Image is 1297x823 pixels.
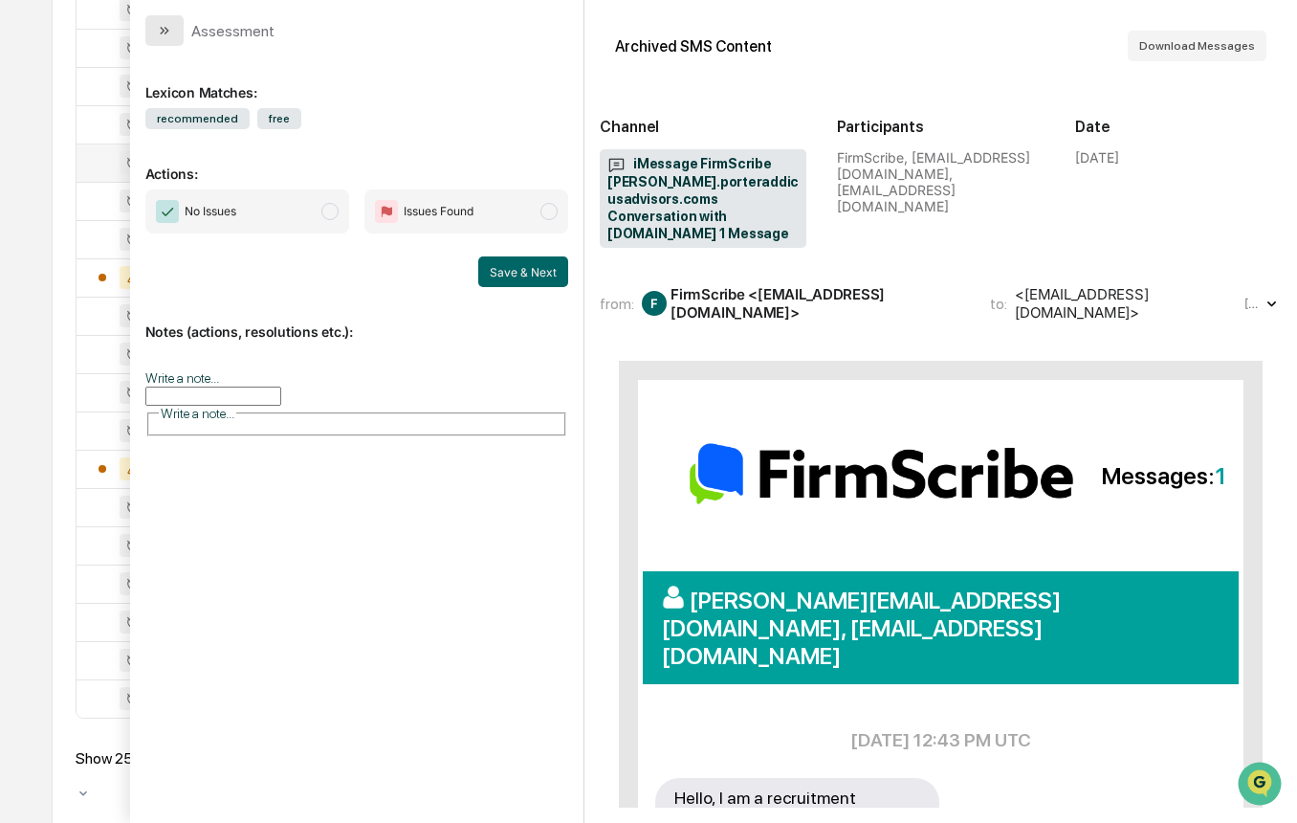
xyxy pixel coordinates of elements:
span: 1 [1215,462,1226,490]
img: Go home [50,15,73,38]
h2: Date [1075,118,1282,136]
h2: Channel [600,118,806,136]
img: Jack Rasmussen [19,498,50,528]
span: [PERSON_NAME] [61,296,157,311]
span: Issues Found [404,202,473,221]
span: Write a note... [161,406,234,421]
span: free [257,108,301,129]
span: • [161,296,167,311]
div: F [642,291,667,316]
div: Show 25 [76,749,190,767]
p: Sounds good, let me know! [71,500,251,523]
div: [PERSON_NAME][EMAIL_ADDRESS][DOMAIN_NAME], [EMAIL_ADDRESS][DOMAIN_NAME] [643,571,1239,684]
span: [PERSON_NAME] [61,541,157,556]
div: Assessment [191,22,275,40]
time: Saturday, August 2, 2025 at 10:00:07 AM [1244,297,1264,311]
span: Messages: [1102,462,1226,490]
p: Notes (actions, resolutions etc.): [145,300,569,340]
div: <[EMAIL_ADDRESS][DOMAIN_NAME]> [1015,285,1241,322]
span: No Issues [185,202,236,221]
span: from: [600,295,634,313]
button: back [19,15,42,38]
p: Actions: [145,143,569,182]
div: [DATE] [1075,149,1119,166]
span: Download Messages [1139,39,1255,53]
img: 1746055101610-c473b297-6a78-478c-a979-82029cc54cd1 [38,272,54,287]
button: Download Messages [1128,31,1266,61]
span: iMessage FirmScribe [PERSON_NAME].porteraddicusadvisors.coms Conversation with [DOMAIN_NAME] 1 Me... [607,155,799,243]
div: FirmScribe, [EMAIL_ADDRESS][DOMAIN_NAME], [EMAIL_ADDRESS][DOMAIN_NAME] [837,149,1044,214]
div: FirmScribe <[EMAIL_ADDRESS][DOMAIN_NAME]> [670,285,967,322]
img: Jack Rasmussen [19,253,50,283]
span: • [161,541,167,556]
p: Yes, I'd be happy to! Can I send it as a Loom video link, or would you prefer an actual video fil... [71,186,321,278]
button: Send [331,589,354,612]
div: Lexicon Matches: [145,61,569,100]
img: logo-email.png [665,421,1098,526]
span: recommended [145,108,250,129]
img: Flag [375,200,398,223]
span: to: [990,295,1007,313]
div: I am meeting with my Ops Team Leader in a few minutes and I will ask which they prefer for our po... [124,346,339,438]
iframe: Open customer support [1236,760,1287,812]
button: Save & Next [478,256,568,287]
img: 1746055101610-c473b297-6a78-478c-a979-82029cc54cd1 [38,517,54,532]
span: 1:23 PM [302,452,348,467]
div: Archived SMS Content [615,37,772,56]
span: 1:41 PM [171,541,217,556]
img: Checkmark [156,200,179,223]
img: user_icon.png [662,586,690,609]
span: 1:08 PM [302,138,348,153]
h2: Participants [837,118,1044,136]
span: 1:10 PM [171,296,217,311]
td: [DATE] 12:43 PM UTC [654,705,1227,775]
label: Write a note... [145,370,219,386]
